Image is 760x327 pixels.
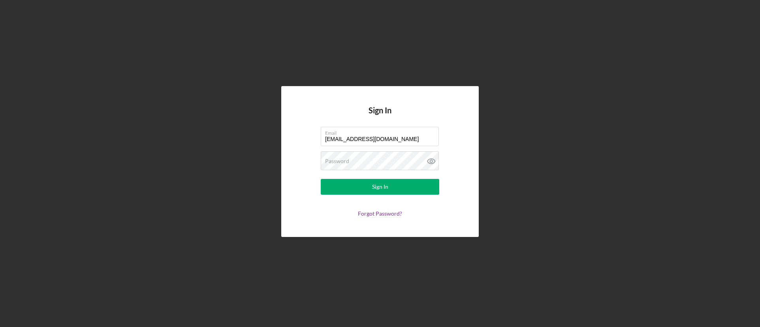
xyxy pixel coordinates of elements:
[369,106,391,127] h4: Sign In
[358,210,402,217] a: Forgot Password?
[325,158,349,164] label: Password
[372,179,388,195] div: Sign In
[321,179,439,195] button: Sign In
[325,127,439,136] label: Email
